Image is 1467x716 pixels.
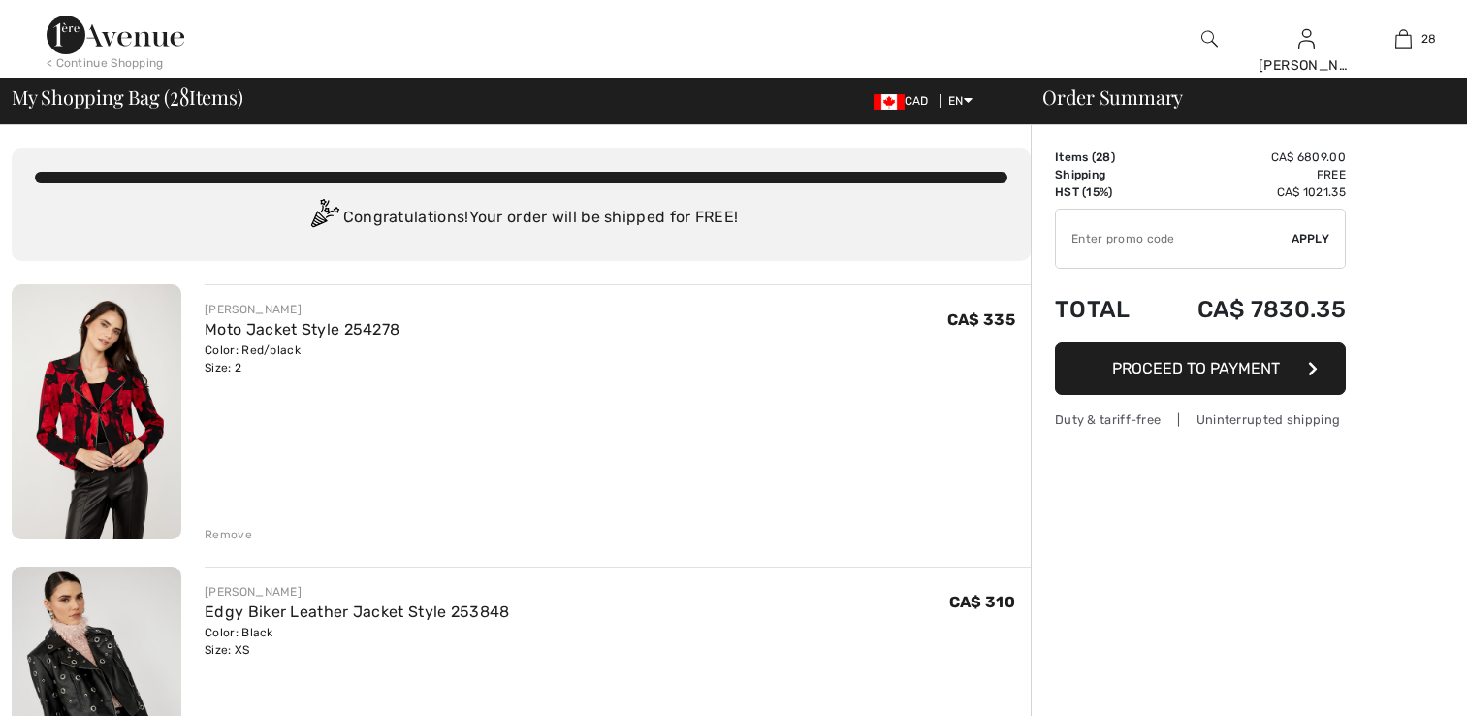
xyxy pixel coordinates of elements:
[1153,277,1346,342] td: CA$ 7830.35
[304,199,343,238] img: Congratulation2.svg
[874,94,905,110] img: Canadian Dollar
[874,94,937,108] span: CAD
[205,301,399,318] div: [PERSON_NAME]
[205,602,509,621] a: Edgy Biker Leather Jacket Style 253848
[205,320,399,339] a: Moto Jacket Style 254278
[1056,210,1292,268] input: Promo code
[1395,27,1412,50] img: My Bag
[1055,183,1153,201] td: HST (15%)
[1421,30,1437,48] span: 28
[12,87,243,107] span: My Shopping Bag ( Items)
[1153,166,1346,183] td: Free
[1298,27,1315,50] img: My Info
[47,54,164,72] div: < Continue Shopping
[205,526,252,543] div: Remove
[1153,148,1346,166] td: CA$ 6809.00
[1055,148,1153,166] td: Items ( )
[205,583,509,601] div: [PERSON_NAME]
[1259,55,1354,76] div: [PERSON_NAME]
[205,342,399,376] div: Color: Red/black Size: 2
[1055,277,1153,342] td: Total
[1055,166,1153,183] td: Shipping
[1112,359,1280,377] span: Proceed to Payment
[170,82,189,108] span: 28
[1201,27,1218,50] img: search the website
[35,199,1007,238] div: Congratulations! Your order will be shipped for FREE!
[1019,87,1455,107] div: Order Summary
[1355,27,1451,50] a: 28
[1096,150,1111,164] span: 28
[948,94,973,108] span: EN
[949,593,1015,611] span: CA$ 310
[205,624,509,659] div: Color: Black Size: XS
[12,284,181,539] img: Moto Jacket Style 254278
[47,16,184,54] img: 1ère Avenue
[1055,410,1346,429] div: Duty & tariff-free | Uninterrupted shipping
[947,310,1015,329] span: CA$ 335
[1055,342,1346,395] button: Proceed to Payment
[1298,29,1315,48] a: Sign In
[1153,183,1346,201] td: CA$ 1021.35
[1292,230,1330,247] span: Apply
